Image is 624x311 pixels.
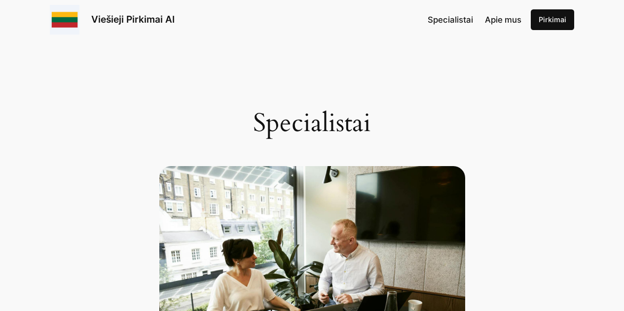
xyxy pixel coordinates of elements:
a: Viešieji Pirkimai AI [91,13,175,25]
span: Apie mus [485,15,521,25]
img: Viešieji pirkimai logo [50,5,79,35]
span: Specialistai [428,15,473,25]
h1: Specialistai [159,108,465,138]
a: Apie mus [485,13,521,26]
nav: Navigation [428,13,521,26]
a: Specialistai [428,13,473,26]
a: Pirkimai [531,9,574,30]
